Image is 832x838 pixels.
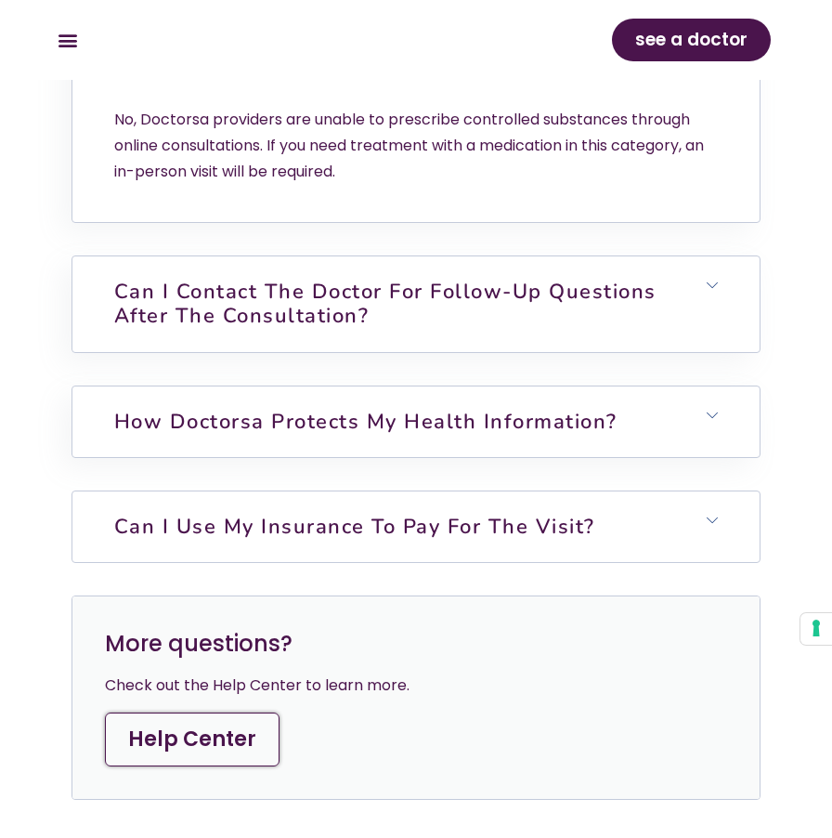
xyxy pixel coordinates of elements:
a: see a doctor [612,19,771,61]
h6: Can I contact the doctor for follow-up questions after the consultation? [72,256,760,352]
p: No, Doctorsa providers are unable to prescribe controlled substances through online consultations... [114,107,719,185]
span: see a doctor [635,25,747,55]
h6: Can I use my insurance to pay for the visit? [72,491,760,562]
h6: How Doctorsa protects my health information? [72,386,760,457]
a: Can I use my insurance to pay for the visit? [114,513,595,541]
div: Can I get controlled substances on Doctorsa? [72,107,760,221]
h3: More questions? [105,629,728,659]
a: How Doctorsa protects my health information? [114,408,617,436]
button: Your consent preferences for tracking technologies [800,613,832,645]
div: Menu Toggle [52,25,83,56]
a: Can I contact the doctor for follow-up questions after the consultation? [114,278,656,330]
a: Help Center [105,713,279,766]
div: Check out the Help Center to learn more. [105,673,728,699]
